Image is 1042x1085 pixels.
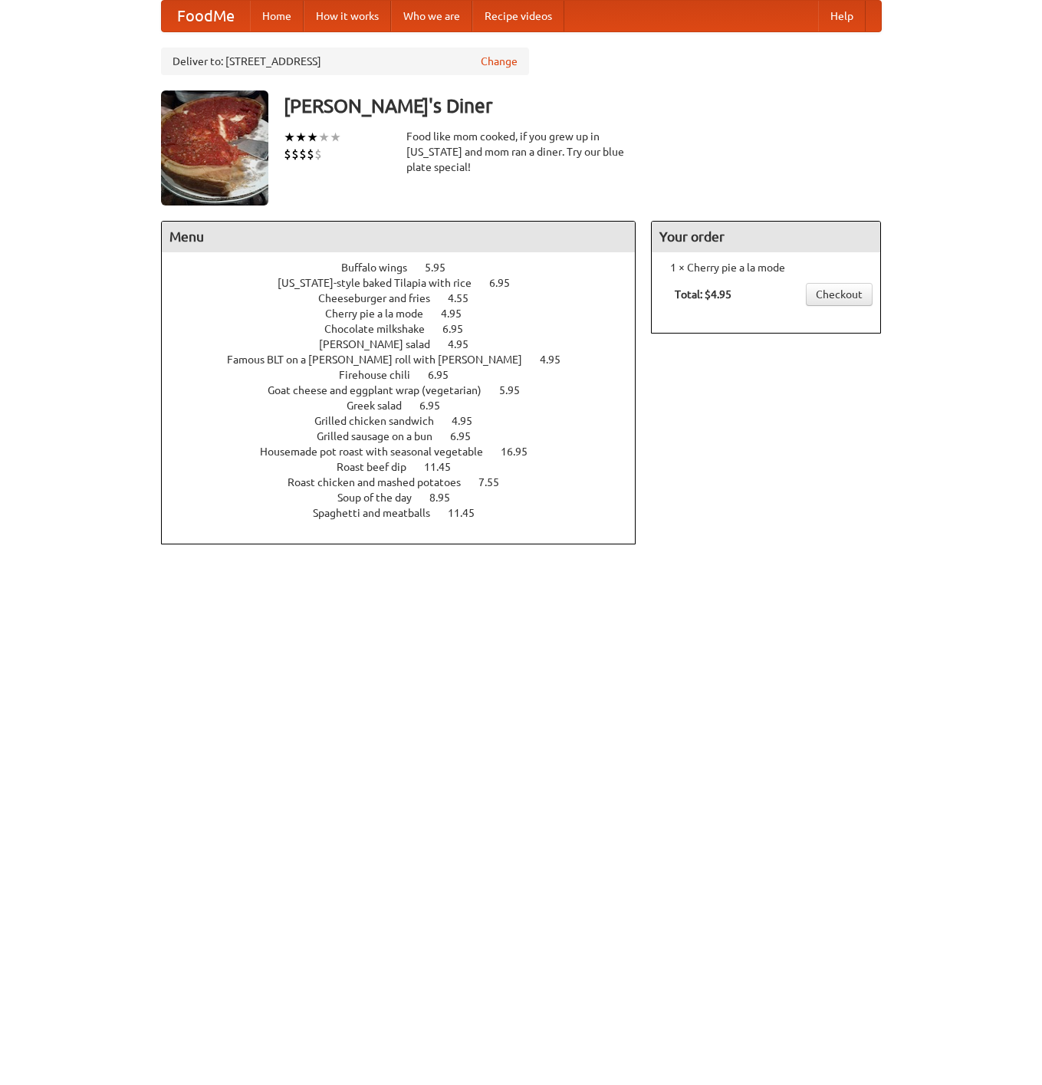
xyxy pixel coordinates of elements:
[441,307,477,320] span: 4.95
[324,323,491,335] a: Chocolate milkshake 6.95
[659,260,873,275] li: 1 × Cherry pie a la mode
[278,277,487,289] span: [US_STATE]-style baked Tilapia with rice
[288,476,528,488] a: Roast chicken and mashed potatoes 7.55
[304,1,391,31] a: How it works
[162,222,636,252] h4: Menu
[250,1,304,31] a: Home
[319,338,497,350] a: [PERSON_NAME] salad 4.95
[337,492,427,504] span: Soup of the day
[675,288,731,301] b: Total: $4.95
[347,399,417,412] span: Greek salad
[429,492,465,504] span: 8.95
[314,146,322,163] li: $
[341,261,422,274] span: Buffalo wings
[806,283,873,306] a: Checkout
[337,461,422,473] span: Roast beef dip
[540,353,576,366] span: 4.95
[317,430,448,442] span: Grilled sausage on a bun
[268,384,497,396] span: Goat cheese and eggplant wrap (vegetarian)
[472,1,564,31] a: Recipe videos
[314,415,449,427] span: Grilled chicken sandwich
[162,1,250,31] a: FoodMe
[424,461,466,473] span: 11.45
[448,507,490,519] span: 11.45
[268,384,548,396] a: Goat cheese and eggplant wrap (vegetarian) 5.95
[317,430,499,442] a: Grilled sausage on a bun 6.95
[284,146,291,163] li: $
[288,476,476,488] span: Roast chicken and mashed potatoes
[284,129,295,146] li: ★
[313,507,503,519] a: Spaghetti and meatballs 11.45
[337,492,478,504] a: Soup of the day 8.95
[339,369,426,381] span: Firehouse chili
[448,338,484,350] span: 4.95
[260,446,498,458] span: Housemade pot roast with seasonal vegetable
[391,1,472,31] a: Who we are
[419,399,455,412] span: 6.95
[318,129,330,146] li: ★
[652,222,880,252] h4: Your order
[227,353,589,366] a: Famous BLT on a [PERSON_NAME] roll with [PERSON_NAME] 4.95
[347,399,468,412] a: Greek salad 6.95
[307,146,314,163] li: $
[442,323,478,335] span: 6.95
[161,90,268,205] img: angular.jpg
[313,507,445,519] span: Spaghetti and meatballs
[307,129,318,146] li: ★
[284,90,882,121] h3: [PERSON_NAME]'s Diner
[501,446,543,458] span: 16.95
[339,369,477,381] a: Firehouse chili 6.95
[314,415,501,427] a: Grilled chicken sandwich 4.95
[227,353,537,366] span: Famous BLT on a [PERSON_NAME] roll with [PERSON_NAME]
[452,415,488,427] span: 4.95
[295,129,307,146] li: ★
[260,446,556,458] a: Housemade pot roast with seasonal vegetable 16.95
[448,292,484,304] span: 4.55
[318,292,445,304] span: Cheeseburger and fries
[318,292,497,304] a: Cheeseburger and fries 4.55
[325,307,439,320] span: Cherry pie a la mode
[818,1,866,31] a: Help
[341,261,474,274] a: Buffalo wings 5.95
[278,277,538,289] a: [US_STATE]-style baked Tilapia with rice 6.95
[291,146,299,163] li: $
[406,129,636,175] div: Food like mom cooked, if you grew up in [US_STATE] and mom ran a diner. Try our blue plate special!
[161,48,529,75] div: Deliver to: [STREET_ADDRESS]
[319,338,445,350] span: [PERSON_NAME] salad
[299,146,307,163] li: $
[481,54,518,69] a: Change
[337,461,479,473] a: Roast beef dip 11.45
[324,323,440,335] span: Chocolate milkshake
[478,476,514,488] span: 7.55
[489,277,525,289] span: 6.95
[450,430,486,442] span: 6.95
[330,129,341,146] li: ★
[325,307,490,320] a: Cherry pie a la mode 4.95
[499,384,535,396] span: 5.95
[428,369,464,381] span: 6.95
[425,261,461,274] span: 5.95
